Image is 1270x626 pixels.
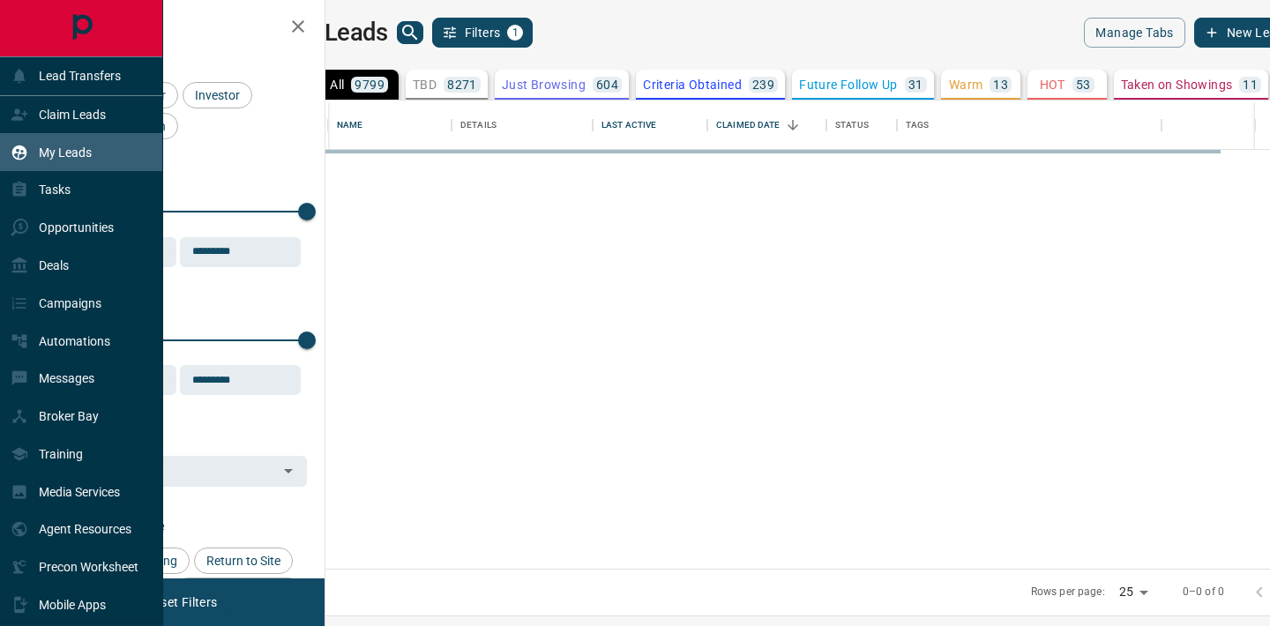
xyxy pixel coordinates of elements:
[835,101,869,150] div: Status
[1076,78,1091,91] p: 53
[993,78,1008,91] p: 13
[200,554,287,568] span: Return to Site
[460,101,497,150] div: Details
[355,78,385,91] p: 9799
[643,78,742,91] p: Criteria Obtained
[949,78,983,91] p: Warm
[194,548,293,574] div: Return to Site
[452,101,593,150] div: Details
[716,101,781,150] div: Claimed Date
[183,82,252,108] div: Investor
[56,18,307,39] h2: Filters
[781,113,805,138] button: Sort
[447,78,477,91] p: 8271
[276,458,301,483] button: Open
[502,78,586,91] p: Just Browsing
[1084,18,1184,48] button: Manage Tabs
[189,88,246,102] span: Investor
[330,78,344,91] p: All
[432,18,534,48] button: Filters1
[752,78,774,91] p: 239
[337,101,363,150] div: Name
[1183,585,1224,600] p: 0–0 of 0
[413,78,437,91] p: TBD
[596,78,618,91] p: 604
[1243,78,1258,91] p: 11
[1040,78,1065,91] p: HOT
[328,101,452,150] div: Name
[593,101,707,150] div: Last Active
[601,101,656,150] div: Last Active
[509,26,521,39] span: 1
[1112,579,1154,605] div: 25
[1121,78,1233,91] p: Taken on Showings
[134,587,228,617] button: Reset Filters
[707,101,826,150] div: Claimed Date
[287,19,388,47] h1: My Leads
[906,101,930,150] div: Tags
[908,78,923,91] p: 31
[799,78,897,91] p: Future Follow Up
[826,101,897,150] div: Status
[897,101,1162,150] div: Tags
[397,21,423,44] button: search button
[1031,585,1105,600] p: Rows per page:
